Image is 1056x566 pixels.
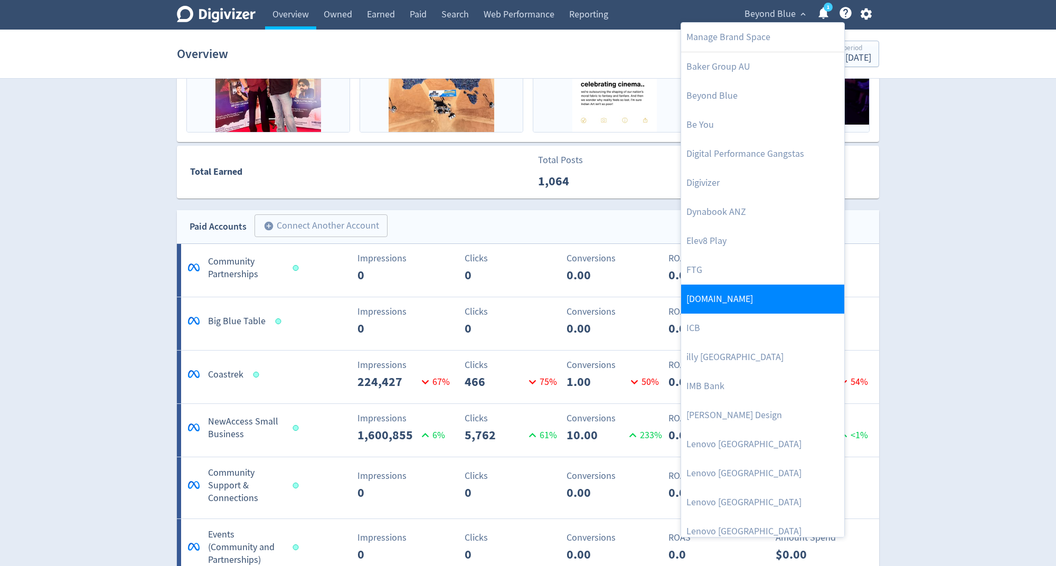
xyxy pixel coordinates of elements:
[681,227,844,256] a: Elev8 Play
[681,197,844,227] a: Dynabook ANZ
[681,430,844,459] a: Lenovo [GEOGRAPHIC_DATA]
[681,372,844,401] a: IMB Bank
[681,256,844,285] a: FTG
[681,343,844,372] a: illy [GEOGRAPHIC_DATA]
[681,314,844,343] a: ICB
[681,168,844,197] a: Digivizer
[681,459,844,488] a: Lenovo [GEOGRAPHIC_DATA]
[681,52,844,81] a: Baker Group AU
[681,110,844,139] a: Be You
[681,23,844,52] a: Manage Brand Space
[681,488,844,517] a: Lenovo [GEOGRAPHIC_DATA]
[681,81,844,110] a: Beyond Blue
[681,139,844,168] a: Digital Performance Gangstas
[681,517,844,546] a: Lenovo [GEOGRAPHIC_DATA]
[681,285,844,314] a: [DOMAIN_NAME]
[681,401,844,430] a: [PERSON_NAME] Design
